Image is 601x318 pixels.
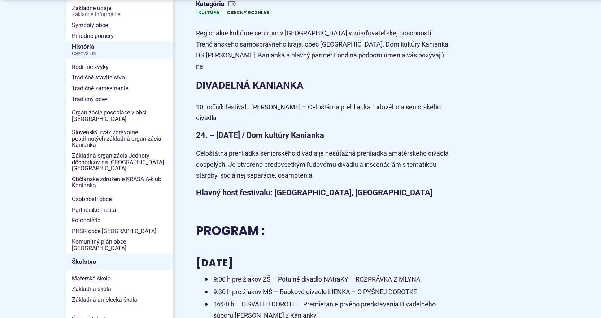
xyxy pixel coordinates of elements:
[66,215,173,226] a: Fotogaléria
[66,107,173,124] a: Organizácie pôsobiace v obci [GEOGRAPHIC_DATA]
[72,12,167,18] span: Základné informácie
[66,20,173,31] a: Symboly obce
[205,274,452,285] li: 9:00 h pre žiakov ZŠ – Potulné divadlo NAtraKY – ROZPRÁVKA Z MLYNA
[196,9,222,16] a: Kultúra
[66,94,173,105] a: Tradičný odev
[72,72,167,83] span: Tradičné staviteľstvo
[66,273,173,284] a: Materská škola
[66,254,173,270] a: Školstvo
[72,127,167,151] span: Slovenský zväz zdravotne postihnutých základná organizácia Kanianka
[66,295,173,305] a: Základná umelecká škola
[72,83,167,94] span: Tradičné zamestnanie
[66,62,173,73] a: Rodinné zvyky
[66,236,173,253] a: Komunitný plán obce [GEOGRAPHIC_DATA]
[66,174,173,191] a: Občianske združenie KRASA A-klub Kanianka
[72,107,167,124] span: Organizácie pôsobiace v obci [GEOGRAPHIC_DATA]
[72,3,167,20] span: Základné údaje
[225,9,271,16] a: Obecný rozhlas
[72,284,167,295] span: Základná škola
[72,236,167,253] span: Komunitný plán obce [GEOGRAPHIC_DATA]
[196,102,452,124] p: 10. ročník festivalu [PERSON_NAME] – Celoštátna prehliadka ľudového a seniorského divadla
[72,295,167,305] span: Základná umelecká škola
[72,151,167,174] span: Základná organizácia Jednoty dôchodcov na [GEOGRAPHIC_DATA] [GEOGRAPHIC_DATA]
[66,151,173,174] a: Základná organizácia Jednoty dôchodcov na [GEOGRAPHIC_DATA] [GEOGRAPHIC_DATA]
[72,51,167,57] span: Časová os
[196,79,304,91] strong: DIVADELNÁ KANIANKA
[66,127,173,151] a: Slovenský zväz zdravotne postihnutých základná organizácia Kanianka
[66,205,173,215] a: Partnerské mestá
[196,148,452,181] p: Celoštátna prehliadka seniorského divadla je nesúťažná prehliadka amatérskeho divadla dospelých. ...
[205,287,452,298] li: 9:30 h pre žiakov MŠ – Bábkové divadlo LIENKA – O PYŠNEJ DOROTKE
[72,20,167,31] span: Symboly obce
[72,31,167,42] span: Prírodné pomery
[66,3,173,20] a: Základné údajeZákladné informácie
[66,41,173,59] a: HistóriaČasová os
[72,41,167,59] span: História
[66,31,173,42] a: Prírodné pomery
[72,273,167,284] span: Materská škola
[72,194,167,205] span: Osobnosti obce
[66,226,173,237] a: PHSR obce [GEOGRAPHIC_DATA]
[72,215,167,226] span: Fotogaléria
[196,256,233,270] span: [DATE]
[66,72,173,83] a: Tradičné staviteľstvo
[72,174,167,191] span: Občianske združenie KRASA A-klub Kanianka
[66,284,173,295] a: Základná škola
[66,83,173,94] a: Tradičné zamestnanie
[72,205,167,215] span: Partnerské mestá
[66,194,173,205] a: Osobnosti obce
[72,226,167,237] span: PHSR obce [GEOGRAPHIC_DATA]
[72,94,167,105] span: Tradičný odev
[196,222,265,239] span: PROGRAM :
[72,62,167,73] span: Rodinné zvyky
[196,28,452,72] p: Regionálne kultúrne centrum v [GEOGRAPHIC_DATA] v zriaďovateľskej pôsobnosti Trenčianskeho samosp...
[196,131,324,140] strong: 24. – [DATE] / Dom kultúry Kanianka
[196,188,432,197] strong: Hlavný hosť festivalu: [GEOGRAPHIC_DATA], [GEOGRAPHIC_DATA]
[72,256,167,267] span: Školstvo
